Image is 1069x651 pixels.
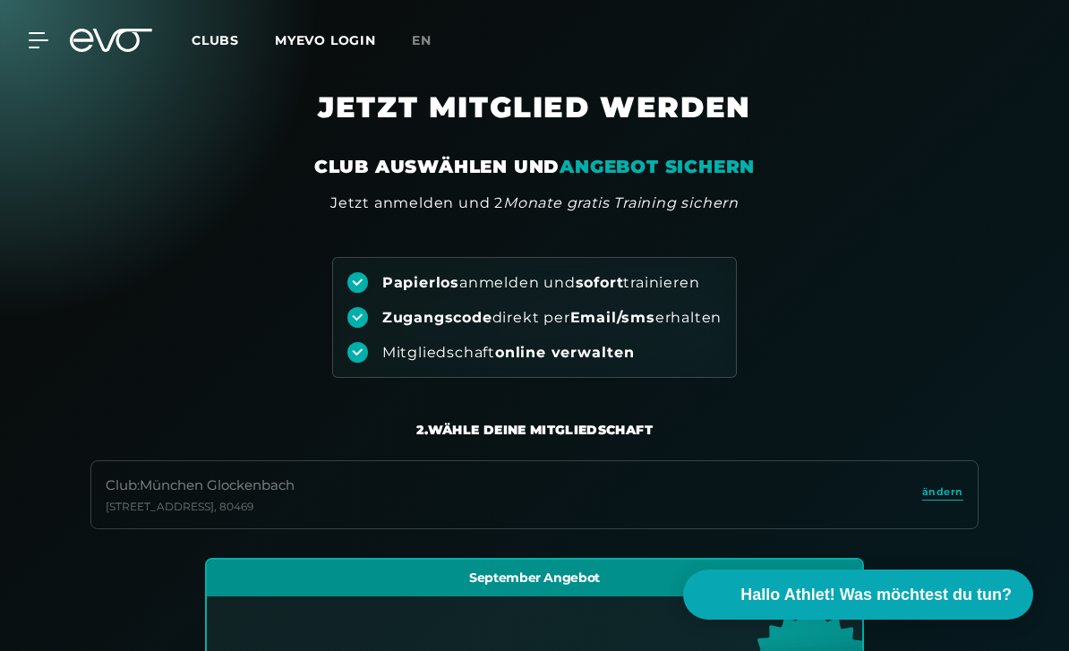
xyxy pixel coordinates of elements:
[922,484,963,500] span: ändern
[570,309,655,326] strong: Email/sms
[382,273,700,293] div: anmelden und trainieren
[382,309,492,326] strong: Zugangscode
[416,421,653,439] div: 2. Wähle deine Mitgliedschaft
[106,475,295,496] div: Club : München Glockenbach
[330,193,739,214] div: Jetzt anmelden und 2
[382,308,722,328] div: direkt per erhalten
[503,194,739,211] em: Monate gratis Training sichern
[123,90,946,154] h1: JETZT MITGLIED WERDEN
[922,484,963,505] a: ändern
[314,154,755,179] div: CLUB AUSWÄHLEN UND
[412,30,453,51] a: en
[740,583,1012,607] span: Hallo Athlet! Was möchtest du tun?
[576,274,624,291] strong: sofort
[275,32,376,48] a: MYEVO LOGIN
[495,344,635,361] strong: online verwalten
[106,500,295,514] div: [STREET_ADDRESS] , 80469
[683,570,1033,620] button: Hallo Athlet! Was möchtest du tun?
[560,156,755,177] em: ANGEBOT SICHERN
[192,31,275,48] a: Clubs
[382,343,635,363] div: Mitgliedschaft
[412,32,432,48] span: en
[382,274,459,291] strong: Papierlos
[192,32,239,48] span: Clubs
